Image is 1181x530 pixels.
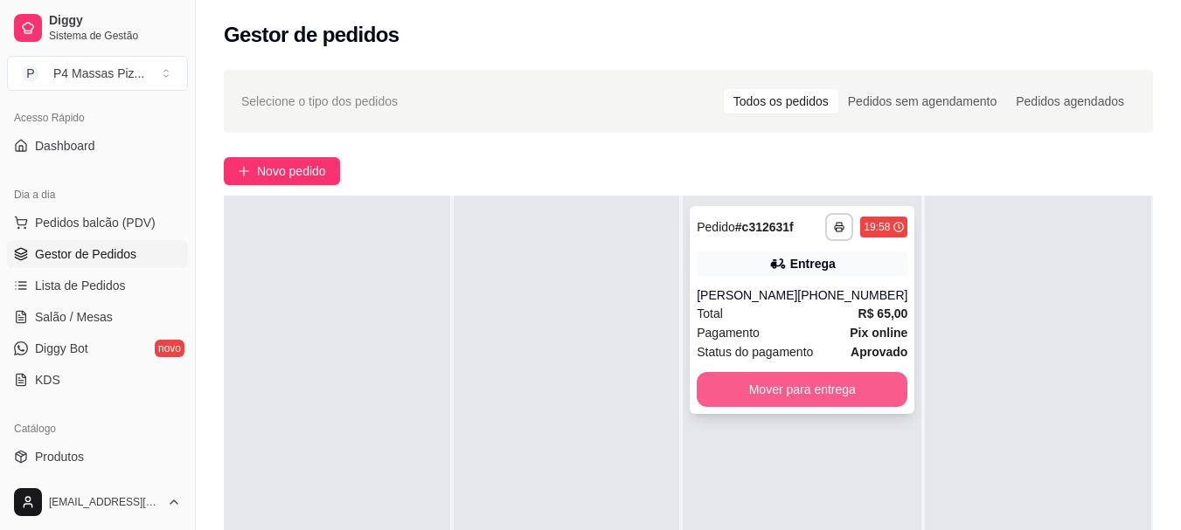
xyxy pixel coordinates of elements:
[7,334,188,362] a: Diggy Botnovo
[35,371,60,389] span: KDS
[790,255,836,272] div: Entrega
[735,220,794,234] strong: # c312631f
[238,165,250,177] span: plus
[35,214,156,231] span: Pedidos balcão (PDV)
[697,372,907,407] button: Mover para entrega
[724,89,838,114] div: Todos os pedidos
[35,308,113,326] span: Salão / Mesas
[224,21,399,49] h2: Gestor de pedidos
[49,29,181,43] span: Sistema de Gestão
[35,448,84,465] span: Produtos
[797,286,907,304] div: [PHONE_NUMBER]
[7,415,188,443] div: Catálogo
[224,157,340,185] button: Novo pedido
[851,345,907,359] strong: aprovado
[53,65,144,82] div: P4 Massas Piz ...
[7,56,188,91] button: Select a team
[858,306,908,320] strong: R$ 65,00
[35,245,136,263] span: Gestor de Pedidos
[697,220,735,234] span: Pedido
[7,7,188,49] a: DiggySistema de Gestão
[1006,89,1134,114] div: Pedidos agendados
[7,366,188,394] a: KDS
[241,92,398,111] span: Selecione o tipo dos pedidos
[7,240,188,268] a: Gestor de Pedidos
[7,481,188,523] button: [EMAIL_ADDRESS][DOMAIN_NAME]
[7,303,188,331] a: Salão / Mesas
[864,220,890,234] div: 19:58
[49,13,181,29] span: Diggy
[35,340,88,357] span: Diggy Bot
[7,272,188,299] a: Lista de Pedidos
[7,209,188,237] button: Pedidos balcão (PDV)
[697,323,760,342] span: Pagamento
[838,89,1006,114] div: Pedidos sem agendamento
[7,104,188,132] div: Acesso Rápido
[257,162,326,181] span: Novo pedido
[697,304,723,323] span: Total
[7,132,188,160] a: Dashboard
[697,286,797,304] div: [PERSON_NAME]
[7,443,188,471] a: Produtos
[22,65,39,82] span: P
[850,326,907,340] strong: Pix online
[697,342,813,361] span: Status do pagamento
[49,495,160,509] span: [EMAIL_ADDRESS][DOMAIN_NAME]
[35,137,95,155] span: Dashboard
[7,181,188,209] div: Dia a dia
[35,277,126,294] span: Lista de Pedidos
